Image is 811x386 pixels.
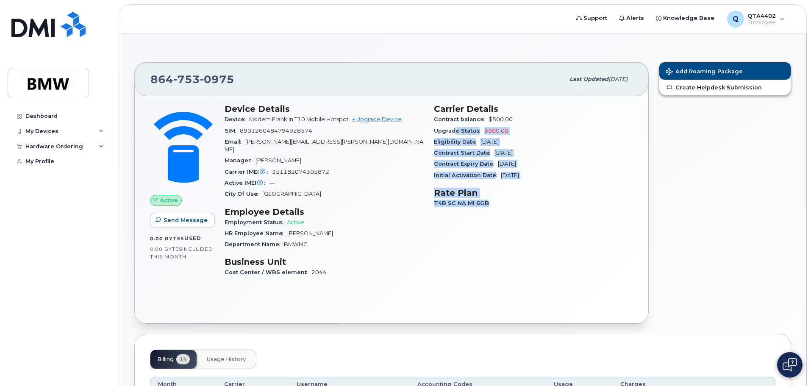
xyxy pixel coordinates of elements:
span: 864 [150,73,234,86]
span: [PERSON_NAME] [256,157,301,164]
img: Open chat [783,358,797,372]
span: [DATE] [480,139,499,145]
h3: Employee Details [225,207,424,217]
h3: Rate Plan [434,188,633,198]
span: [GEOGRAPHIC_DATA] [262,191,321,197]
span: [DATE] [608,76,628,82]
span: City Of Use [225,191,262,197]
h3: Carrier Details [434,104,633,114]
span: SIM [225,128,240,134]
span: [DATE] [494,150,513,156]
button: Send Message [150,213,215,228]
span: Contract Expiry Date [434,161,498,167]
span: Manager [225,157,256,164]
span: $500.00 [489,116,513,122]
span: Upgrade Status [434,128,484,134]
span: HR Employee Name [225,230,287,236]
span: BMWMC [284,241,308,247]
span: Cost Center / WBS element [225,269,311,275]
span: Eligibility Date [434,139,480,145]
span: Email [225,139,245,145]
span: [PERSON_NAME][EMAIL_ADDRESS][PERSON_NAME][DOMAIN_NAME] [225,139,423,153]
span: Department Name [225,241,284,247]
h3: Device Details [225,104,424,114]
span: [PERSON_NAME] [287,230,333,236]
span: Add Roaming Package [666,68,743,76]
span: Contract balance [434,116,489,122]
span: 351182074305872 [272,169,329,175]
span: 0.00 Bytes [150,236,184,242]
span: — [269,180,275,186]
a: Create Helpdesk Submission [659,80,791,95]
span: 0975 [200,73,234,86]
button: Add Roaming Package [659,62,791,80]
span: 753 [173,73,200,86]
span: Active [160,196,178,204]
span: [DATE] [501,172,519,178]
span: Active IMEI [225,180,269,186]
span: 8901260484794928574 [240,128,312,134]
span: used [184,235,201,242]
span: 0.00 Bytes [150,246,182,252]
span: Usage History [207,356,246,363]
span: [DATE] [498,161,516,167]
span: Contract Start Date [434,150,494,156]
span: Device [225,116,249,122]
span: $500.00 [484,128,508,134]
span: Send Message [164,216,208,224]
span: Initial Activation Date [434,172,501,178]
span: Last updated [569,76,608,82]
a: + Upgrade Device [352,116,402,122]
span: Modem Franklin T10 Mobile Hotspot [249,116,349,122]
span: Carrier IMEI [225,169,272,175]
h3: Business Unit [225,257,424,267]
span: Employment Status [225,219,287,225]
span: T4B SC NA MI 6GB [434,200,494,206]
span: Active [287,219,304,225]
span: 2044 [311,269,327,275]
